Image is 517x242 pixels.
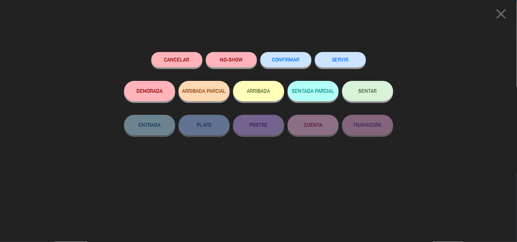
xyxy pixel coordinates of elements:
[342,81,393,101] button: SENTAR
[151,52,202,67] button: Cancelar
[233,81,284,101] button: ARRIBADA
[124,115,175,135] button: ENTRADA
[179,81,230,101] button: ARRIBADA PARCIAL
[124,81,175,101] button: DEMORADA
[288,81,339,101] button: SENTADA PARCIAL
[272,57,300,63] span: CONFIRMAR
[491,5,512,25] button: close
[182,88,226,94] span: ARRIBADA PARCIAL
[233,115,284,135] button: POSTRE
[179,115,230,135] button: PLATO
[260,52,311,67] button: CONFIRMAR
[288,115,339,135] button: CUENTA
[493,5,510,22] i: close
[342,115,393,135] button: TRANSICIÓN
[315,52,366,67] button: SERVIR
[359,88,377,94] span: SENTAR
[206,52,257,67] button: NO-SHOW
